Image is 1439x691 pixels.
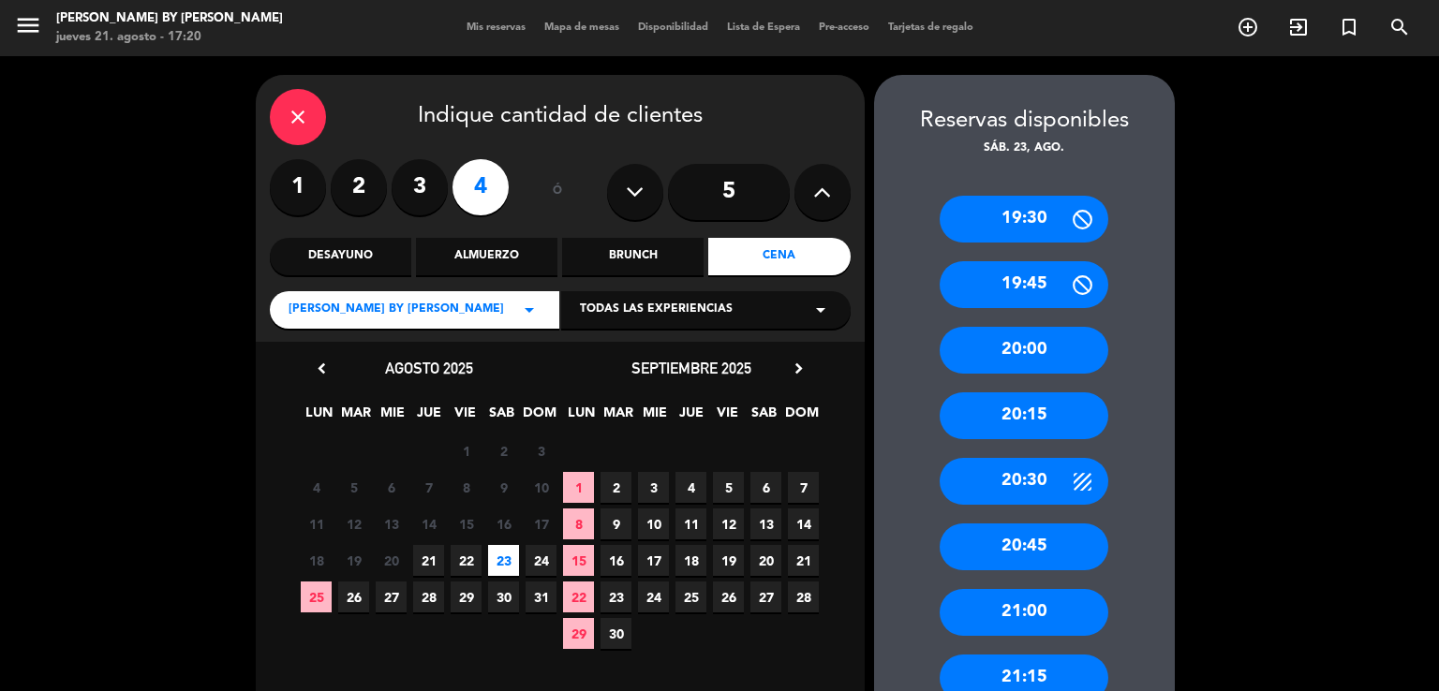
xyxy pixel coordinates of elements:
button: menu [14,11,42,46]
i: arrow_drop_down [518,299,541,321]
span: 2 [488,435,519,466]
span: 23 [488,545,519,576]
span: MAR [602,402,633,433]
i: search [1388,16,1411,38]
span: 10 [638,508,669,539]
span: LUN [304,402,334,433]
div: sáb. 23, ago. [874,140,1175,158]
span: 28 [413,581,444,612]
div: Indique cantidad de clientes [270,89,851,145]
span: 31 [526,581,556,612]
span: JUE [675,402,706,433]
span: Disponibilidad [629,22,718,33]
span: 1 [451,435,482,466]
span: 16 [601,545,631,576]
span: 12 [713,508,744,539]
i: arrow_drop_down [809,299,832,321]
div: 19:30 [940,196,1108,243]
span: 25 [675,581,706,612]
span: 29 [563,618,594,649]
span: 9 [488,472,519,503]
span: 20 [750,545,781,576]
div: 20:15 [940,392,1108,439]
span: 25 [301,581,332,612]
span: [PERSON_NAME] by [PERSON_NAME] [289,301,504,319]
span: 4 [675,472,706,503]
span: 26 [338,581,369,612]
span: 30 [488,581,519,612]
span: 4 [301,472,332,503]
span: Mis reservas [457,22,535,33]
span: 6 [750,472,781,503]
div: ó [527,159,588,225]
span: 20 [376,545,407,576]
span: 3 [638,472,669,503]
div: Desayuno [270,238,411,275]
span: agosto 2025 [385,359,473,377]
label: 4 [452,159,509,215]
span: 24 [638,581,669,612]
span: VIE [450,402,481,433]
span: 22 [451,545,482,576]
span: 21 [413,545,444,576]
div: Almuerzo [416,238,557,275]
span: 8 [563,508,594,539]
i: exit_to_app [1287,16,1310,38]
span: 18 [675,545,706,576]
span: DOM [523,402,554,433]
span: 18 [301,545,332,576]
span: 30 [601,618,631,649]
span: 8 [451,472,482,503]
div: 21:00 [940,589,1108,636]
i: menu [14,11,42,39]
span: 28 [788,581,819,612]
span: 13 [376,508,407,539]
div: 19:45 [940,261,1108,308]
label: 3 [392,159,448,215]
span: 5 [338,472,369,503]
span: 11 [675,508,706,539]
span: 10 [526,472,556,503]
span: 15 [451,508,482,539]
span: 6 [376,472,407,503]
span: 24 [526,545,556,576]
span: 14 [788,508,819,539]
span: septiembre 2025 [631,359,751,377]
span: 7 [788,472,819,503]
span: 17 [638,545,669,576]
span: MAR [340,402,371,433]
span: LUN [566,402,597,433]
span: 27 [750,581,781,612]
div: 20:00 [940,327,1108,374]
div: jueves 21. agosto - 17:20 [56,28,283,47]
i: close [287,106,309,128]
span: 13 [750,508,781,539]
span: 14 [413,508,444,539]
i: chevron_left [312,359,332,378]
span: 3 [526,435,556,466]
span: Mapa de mesas [535,22,629,33]
span: 17 [526,508,556,539]
span: MIE [639,402,670,433]
label: 2 [331,159,387,215]
span: 12 [338,508,369,539]
label: 1 [270,159,326,215]
span: 5 [713,472,744,503]
span: 29 [451,581,482,612]
span: 1 [563,472,594,503]
span: Lista de Espera [718,22,809,33]
span: JUE [413,402,444,433]
div: Reservas disponibles [874,103,1175,140]
div: [PERSON_NAME] by [PERSON_NAME] [56,9,283,28]
span: 16 [488,508,519,539]
span: Tarjetas de regalo [879,22,983,33]
span: SAB [486,402,517,433]
span: 19 [338,545,369,576]
div: 20:30 [940,458,1108,505]
span: 9 [601,508,631,539]
span: DOM [785,402,816,433]
span: 2 [601,472,631,503]
div: 20:45 [940,523,1108,570]
span: VIE [712,402,743,433]
span: SAB [749,402,779,433]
